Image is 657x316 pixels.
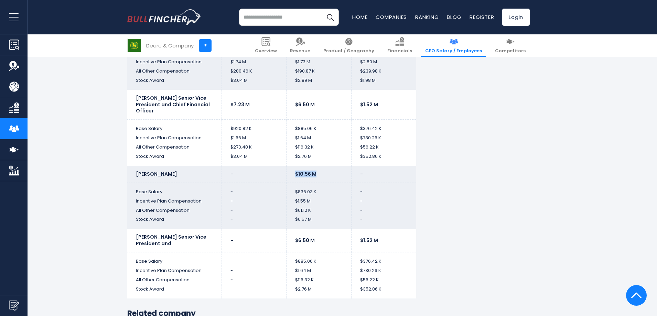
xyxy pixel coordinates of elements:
[222,275,287,285] td: -
[127,206,222,215] td: All Other Compensation
[287,285,352,298] td: $2.76 M
[351,76,416,90] td: $1.98 M
[421,34,486,57] a: CEO Salary / Employees
[351,285,416,298] td: $352.86 K
[351,152,416,166] td: $352.86 K
[287,252,352,266] td: $885.06 K
[287,152,352,166] td: $2.76 M
[447,13,461,21] a: Blog
[230,237,233,244] b: -
[127,133,222,143] td: Incentive Plan Compensation
[127,9,201,25] a: Go to homepage
[127,76,222,90] td: Stock Award
[222,266,287,275] td: -
[290,48,310,54] span: Revenue
[146,42,194,50] div: Deere & Company
[136,233,206,247] b: [PERSON_NAME] Senior Vice President and
[287,266,352,275] td: $1.64 M
[287,197,352,206] td: $1.55 M
[351,133,416,143] td: $730.26 K
[295,101,315,108] b: $6.50 M
[351,252,416,266] td: $376.42 K
[251,34,281,57] a: Overview
[127,67,222,76] td: All Other Compensation
[360,237,378,244] b: $1.52 M
[127,275,222,285] td: All Other Compensation
[383,34,416,57] a: Financials
[222,252,287,266] td: -
[295,171,316,177] b: $10.56 M
[387,48,412,54] span: Financials
[230,171,233,177] b: -
[127,252,222,266] td: Base Salary
[287,120,352,133] td: $885.06 K
[351,120,416,133] td: $376.42 K
[352,13,367,21] a: Home
[319,34,378,57] a: Product / Geography
[136,95,210,115] b: [PERSON_NAME] Senior Vice President and Chief Financial Officer
[287,206,352,215] td: $61.12 K
[127,183,222,196] td: Base Salary
[128,39,141,52] img: DE logo
[415,13,439,21] a: Ranking
[222,206,287,215] td: -
[127,285,222,298] td: Stock Award
[255,48,277,54] span: Overview
[136,171,177,177] b: [PERSON_NAME]
[286,34,314,57] a: Revenue
[127,120,222,133] td: Base Salary
[323,48,374,54] span: Product / Geography
[127,266,222,275] td: Incentive Plan Compensation
[351,266,416,275] td: $730.26 K
[222,285,287,298] td: -
[351,57,416,67] td: $2.80 M
[222,215,287,229] td: -
[502,9,530,26] a: Login
[287,133,352,143] td: $1.64 M
[127,152,222,166] td: Stock Award
[470,13,494,21] a: Register
[287,67,352,76] td: $190.87 K
[127,9,201,25] img: bullfincher logo
[222,152,287,166] td: $3.04 M
[351,275,416,285] td: $56.22 K
[230,101,250,108] b: $7.23 M
[222,143,287,152] td: $270.48 K
[127,215,222,229] td: Stock Award
[351,67,416,76] td: $239.98 K
[351,143,416,152] td: $56.22 K
[287,275,352,285] td: $116.32 K
[495,48,526,54] span: Competitors
[425,48,482,54] span: CEO Salary / Employees
[351,206,416,215] td: -
[287,143,352,152] td: $116.32 K
[360,101,378,108] b: $1.52 M
[222,133,287,143] td: $1.66 M
[287,76,352,90] td: $2.89 M
[287,183,352,196] td: $836.03 K
[287,57,352,67] td: $1.73 M
[360,171,363,177] b: -
[127,197,222,206] td: Incentive Plan Compensation
[127,143,222,152] td: All Other Compensation
[199,39,212,52] a: +
[127,57,222,67] td: Incentive Plan Compensation
[351,197,416,206] td: -
[222,76,287,90] td: $3.04 M
[222,57,287,67] td: $1.74 M
[351,183,416,196] td: -
[287,215,352,229] td: $6.57 M
[295,237,315,244] b: $6.50 M
[222,197,287,206] td: -
[376,13,407,21] a: Companies
[222,67,287,76] td: $280.46 K
[351,215,416,229] td: -
[222,183,287,196] td: -
[322,9,339,26] button: Search
[491,34,530,57] a: Competitors
[222,120,287,133] td: $920.82 K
